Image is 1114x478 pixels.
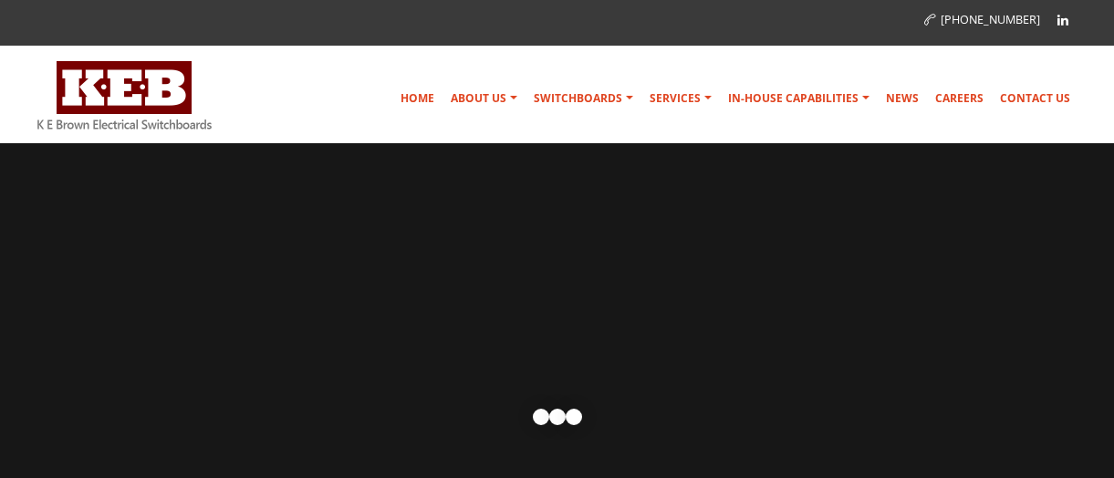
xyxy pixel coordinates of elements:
a: In-house Capabilities [721,80,877,117]
a: About Us [443,80,525,117]
a: Services [642,80,719,117]
a: Home [393,80,442,117]
a: [PHONE_NUMBER] [924,12,1040,27]
a: Careers [928,80,991,117]
a: Linkedin [1049,6,1077,34]
img: K E Brown Electrical Switchboards [37,61,212,130]
a: News [879,80,926,117]
a: Switchboards [526,80,640,117]
a: Contact Us [993,80,1078,117]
